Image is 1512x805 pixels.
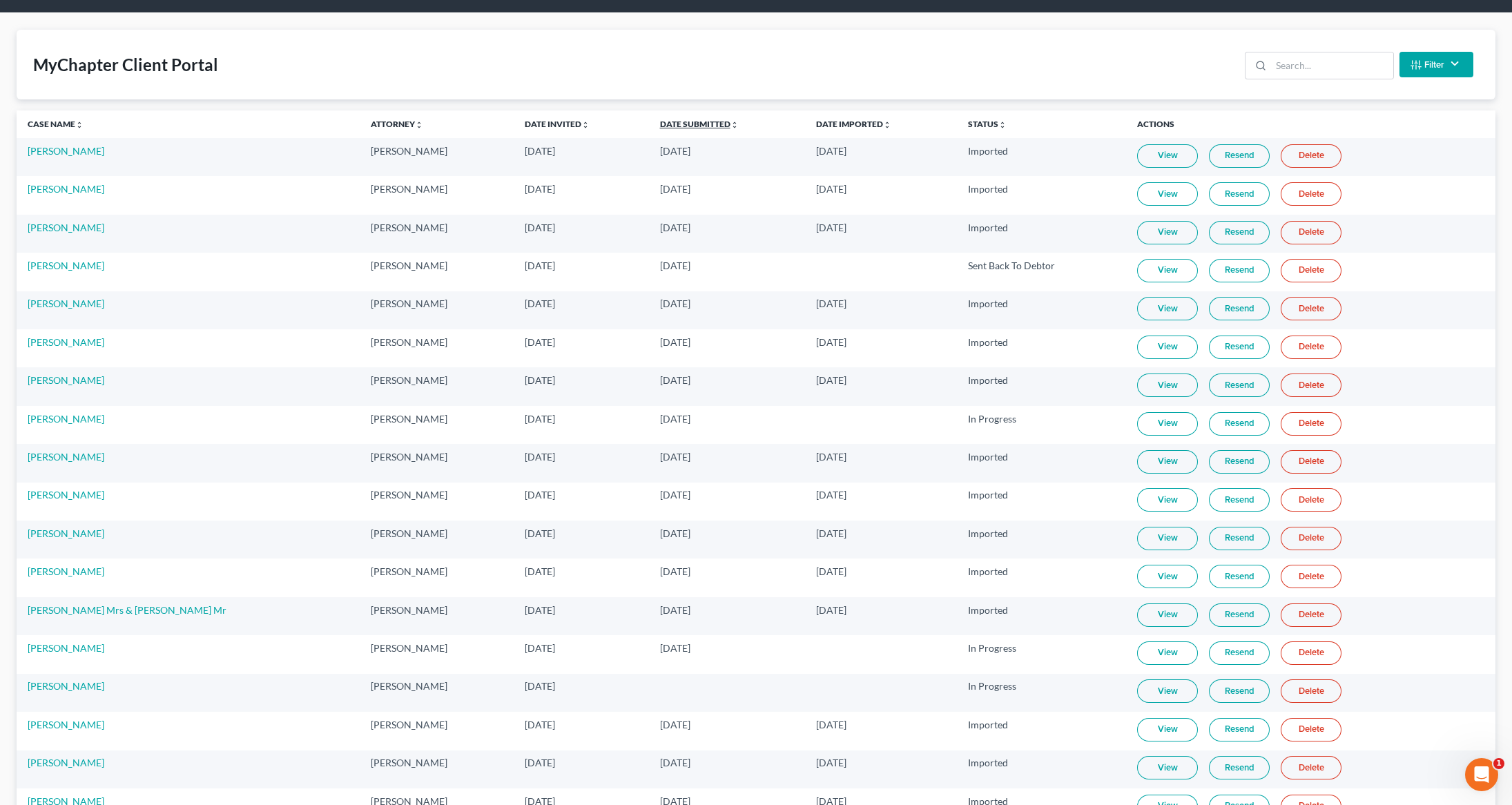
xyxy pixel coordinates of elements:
[1399,52,1473,77] button: Filter
[660,527,690,539] span: [DATE]
[1137,679,1198,703] a: View
[816,222,846,233] span: [DATE]
[1137,221,1198,244] a: View
[1209,565,1270,588] a: Resend
[581,121,590,129] i: unfold_more
[816,183,846,195] span: [DATE]
[525,119,590,129] a: Date Invitedunfold_more
[1281,527,1341,550] a: Delete
[28,451,104,463] a: [PERSON_NAME]
[28,298,104,309] a: [PERSON_NAME]
[360,559,513,597] td: [PERSON_NAME]
[360,674,513,712] td: [PERSON_NAME]
[33,54,218,76] div: MyChapter Client Portal
[1281,297,1341,320] a: Delete
[1137,718,1198,741] a: View
[360,521,513,559] td: [PERSON_NAME]
[1126,110,1495,138] th: Actions
[1209,259,1270,282] a: Resend
[525,451,555,463] span: [DATE]
[1137,297,1198,320] a: View
[1281,336,1341,359] a: Delete
[525,336,555,348] span: [DATE]
[660,757,690,768] span: [DATE]
[1137,374,1198,397] a: View
[1209,412,1270,436] a: Resend
[1137,641,1198,665] a: View
[1209,144,1270,168] a: Resend
[957,138,1127,176] td: Imported
[816,565,846,577] span: [DATE]
[525,757,555,768] span: [DATE]
[28,680,104,692] a: [PERSON_NAME]
[816,119,891,129] a: Date Importedunfold_more
[957,253,1127,291] td: Sent Back To Debtor
[1281,412,1341,436] a: Delete
[1281,144,1341,168] a: Delete
[1137,144,1198,168] a: View
[1209,756,1270,779] a: Resend
[1137,603,1198,627] a: View
[957,215,1127,253] td: Imported
[660,604,690,616] span: [DATE]
[816,336,846,348] span: [DATE]
[1209,488,1270,512] a: Resend
[525,680,555,692] span: [DATE]
[816,374,846,386] span: [DATE]
[957,750,1127,788] td: Imported
[1137,488,1198,512] a: View
[957,712,1127,750] td: Imported
[1209,603,1270,627] a: Resend
[525,565,555,577] span: [DATE]
[1493,758,1504,769] span: 1
[525,604,555,616] span: [DATE]
[957,406,1127,444] td: In Progress
[660,260,690,271] span: [DATE]
[1209,641,1270,665] a: Resend
[360,750,513,788] td: [PERSON_NAME]
[1281,641,1341,665] a: Delete
[1465,758,1498,791] iframe: Intercom live chat
[28,374,104,386] a: [PERSON_NAME]
[1137,259,1198,282] a: View
[28,413,104,425] a: [PERSON_NAME]
[660,183,690,195] span: [DATE]
[816,451,846,463] span: [DATE]
[1281,565,1341,588] a: Delete
[28,183,104,195] a: [PERSON_NAME]
[28,757,104,768] a: [PERSON_NAME]
[28,336,104,348] a: [PERSON_NAME]
[360,367,513,405] td: [PERSON_NAME]
[28,222,104,233] a: [PERSON_NAME]
[360,215,513,253] td: [PERSON_NAME]
[1209,527,1270,550] a: Resend
[1281,756,1341,779] a: Delete
[957,483,1127,521] td: Imported
[660,413,690,425] span: [DATE]
[1137,565,1198,588] a: View
[28,489,104,501] a: [PERSON_NAME]
[1137,336,1198,359] a: View
[525,183,555,195] span: [DATE]
[957,521,1127,559] td: Imported
[28,119,84,129] a: Case Nameunfold_more
[525,642,555,654] span: [DATE]
[998,121,1007,129] i: unfold_more
[957,559,1127,597] td: Imported
[1137,527,1198,550] a: View
[660,642,690,654] span: [DATE]
[525,298,555,309] span: [DATE]
[360,635,513,673] td: [PERSON_NAME]
[360,406,513,444] td: [PERSON_NAME]
[525,222,555,233] span: [DATE]
[968,119,1007,129] a: Statusunfold_more
[1281,182,1341,206] a: Delete
[660,336,690,348] span: [DATE]
[525,489,555,501] span: [DATE]
[816,604,846,616] span: [DATE]
[28,719,104,730] a: [PERSON_NAME]
[660,719,690,730] span: [DATE]
[371,119,423,129] a: Attorneyunfold_more
[1281,488,1341,512] a: Delete
[957,176,1127,214] td: Imported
